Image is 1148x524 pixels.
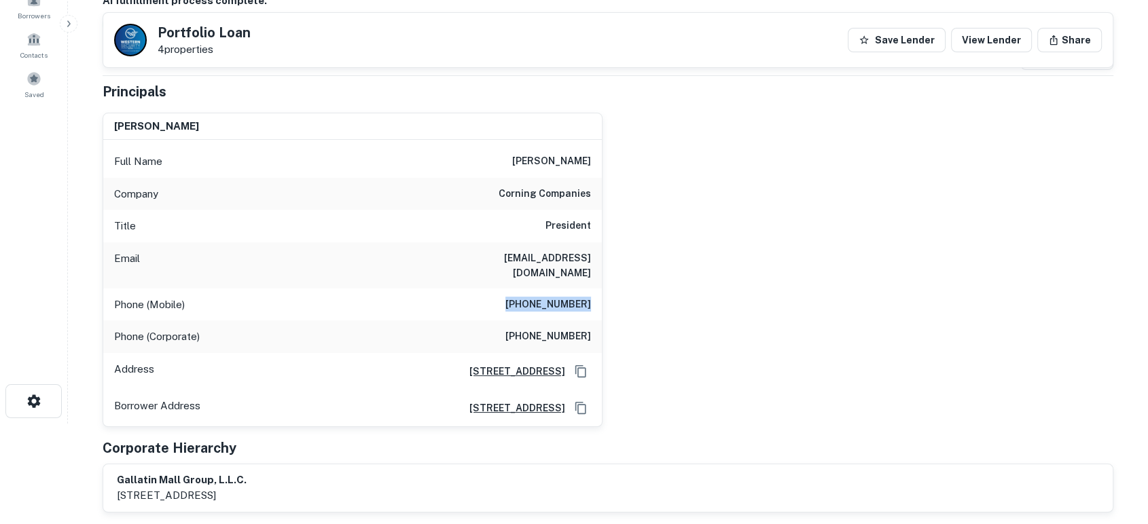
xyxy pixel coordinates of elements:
[4,26,64,63] a: Contacts
[848,28,946,52] button: Save Lender
[114,398,200,418] p: Borrower Address
[114,250,140,280] p: Email
[158,26,251,39] h5: Portfolio Loan
[114,119,199,134] h6: [PERSON_NAME]
[505,329,591,345] h6: [PHONE_NUMBER]
[571,398,591,418] button: Copy Address
[499,186,591,202] h6: corning companies
[103,81,166,102] h5: Principals
[114,153,162,170] p: Full Name
[114,218,136,234] p: Title
[158,43,251,56] p: 4 properties
[459,364,565,379] a: [STREET_ADDRESS]
[951,28,1032,52] a: View Lender
[1080,415,1148,481] iframe: Chat Widget
[505,297,591,313] h6: [PHONE_NUMBER]
[114,329,200,345] p: Phone (Corporate)
[1037,28,1102,52] button: Share
[117,487,247,504] p: [STREET_ADDRESS]
[512,153,591,170] h6: [PERSON_NAME]
[545,218,591,234] h6: President
[428,250,591,280] h6: [EMAIL_ADDRESS][DOMAIN_NAME]
[103,438,236,458] h5: Corporate Hierarchy
[114,297,185,313] p: Phone (Mobile)
[20,50,48,60] span: Contacts
[117,472,247,488] h6: gallatin mall group, l.l.c.
[86,14,188,35] div: Sending borrower request to AI...
[24,89,44,100] span: Saved
[114,186,158,202] p: Company
[4,66,64,102] a: Saved
[18,10,50,21] span: Borrowers
[114,361,154,381] p: Address
[459,400,565,415] a: [STREET_ADDRESS]
[571,361,591,381] button: Copy Address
